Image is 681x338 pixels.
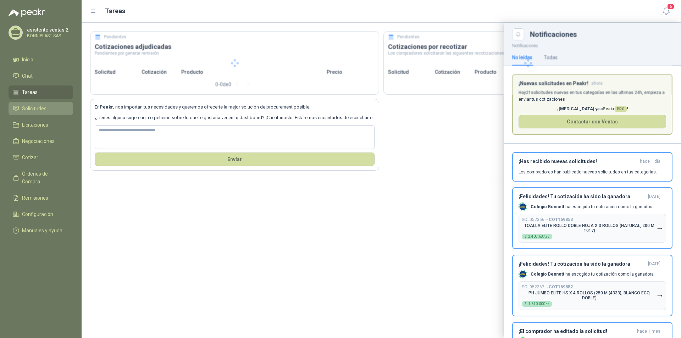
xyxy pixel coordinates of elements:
span: Solicitudes [22,105,46,112]
p: ha escogido tu cotización como la ganadora [531,204,654,210]
a: Licitaciones [9,118,73,132]
div: Notificaciones [530,31,672,38]
a: Órdenes de Compra [9,167,73,188]
span: hace 1 día [640,159,660,165]
span: 2.408.687 [528,235,549,238]
span: Manuales y ayuda [22,227,62,234]
span: Negociaciones [22,137,55,145]
div: $ [522,234,552,239]
a: Configuración [9,207,73,221]
p: BONNIPLAST SAS [27,34,71,38]
a: Inicio [9,53,73,66]
p: SOL052367 → [522,284,573,290]
button: SOL052367→COT169852PH JUMBO ELITE HS X 4 ROLLOS (250 M (4333), BLANCO ECO, DOBLE)$1.610.000,09 [519,281,666,310]
span: ,63 [545,235,549,238]
img: Company Logo [519,203,527,211]
b: COT169852 [549,284,573,289]
img: Company Logo [519,270,527,278]
span: Configuración [22,210,53,218]
p: Hay 21 solicitudes nuevas en tus categorías en las ultimas 24h, empieza a enviar tus cotizaciones [519,89,666,103]
span: [DATE] [648,194,660,200]
h3: ¡Felicidades! Tu cotización ha sido la ganadora [519,261,645,267]
h1: Tareas [105,6,125,16]
span: Órdenes de Compra [22,170,66,185]
a: Solicitudes [9,102,73,115]
button: Close [512,28,524,40]
p: ¡[MEDICAL_DATA] ya a ! [519,106,666,112]
button: ¡Has recibido nuevas solicitudes!hace 1 día Los compradores han publicado nuevas solicitudes en t... [512,152,672,182]
span: Remisiones [22,194,48,202]
button: SOL052366→COT169853TOALLA ELITE ROLLO DOBLE HOJA X 3 ROLLOS (NATURAL, 200 M 1017)$2.408.687,63 [519,214,666,243]
span: Licitaciones [22,121,48,129]
p: Los compradores han publicado nuevas solicitudes en tus categorías. [519,169,657,175]
span: Peakr [603,106,627,111]
p: PH JUMBO ELITE HS X 4 ROLLOS (250 M (4333), BLANCO ECO, DOBLE) [522,290,657,300]
span: [DATE] [648,261,660,267]
h3: ¡Has recibido nuevas solicitudes! [519,159,637,165]
a: Chat [9,69,73,83]
button: 6 [660,5,672,18]
span: Cotizar [22,154,38,161]
div: $ [522,301,552,307]
button: ¡Felicidades! Tu cotización ha sido la ganadora[DATE] Company LogoColegio Bennett ha escogido tu ... [512,187,672,249]
span: ,09 [545,303,549,306]
span: Inicio [22,56,33,63]
h3: ¡El comprador ha editado la solicitud! [519,328,634,334]
img: Logo peakr [9,9,45,17]
span: 1.610.000 [528,302,549,306]
h3: ¡Felicidades! Tu cotización ha sido la ganadora [519,194,645,200]
a: Tareas [9,85,73,99]
p: ha escogido tu cotización como la ganadora [531,271,654,277]
p: TOALLA ELITE ROLLO DOBLE HOJA X 3 ROLLOS (NATURAL, 200 M 1017) [522,223,657,233]
span: Chat [22,72,33,80]
button: ¡Felicidades! Tu cotización ha sido la ganadora[DATE] Company LogoColegio Bennett ha escogido tu ... [512,255,672,316]
span: Tareas [22,88,38,96]
p: asistente ventas 2 [27,27,71,32]
a: Negociaciones [9,134,73,148]
b: COT169853 [549,217,573,222]
b: Colegio Bennett [531,272,564,277]
a: Remisiones [9,191,73,205]
p: SOL052366 → [522,217,573,222]
b: Colegio Bennett [531,204,564,209]
span: hace 1 mes [637,328,660,334]
a: Manuales y ayuda [9,224,73,237]
a: Cotizar [9,151,73,164]
span: PRO [615,106,627,112]
button: Contactar con Ventas [519,115,666,128]
span: 6 [667,3,675,10]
